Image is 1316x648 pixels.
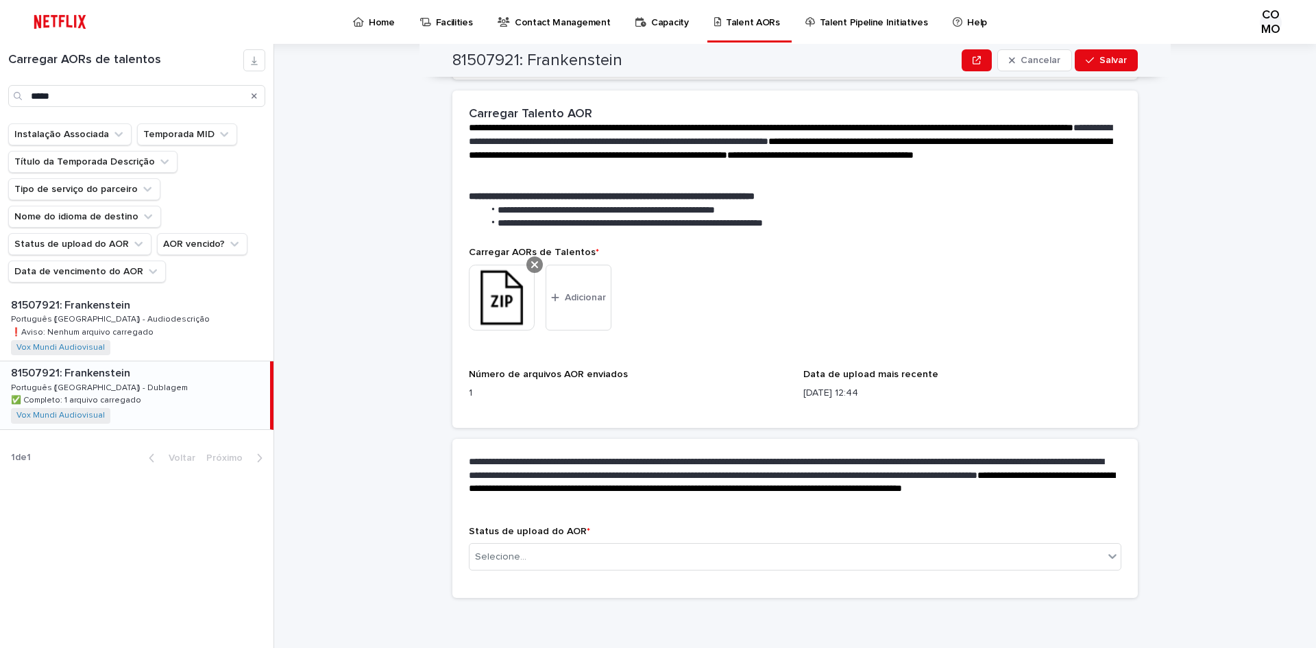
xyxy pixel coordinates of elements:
font: Cancelar [1021,56,1060,65]
font: de [15,453,27,462]
input: Procurar [8,85,265,107]
button: Próximo [201,452,273,464]
font: Próximo [206,453,243,463]
font: Carregar AORs de Talentos [469,248,596,257]
button: Salvar [1075,49,1138,71]
font: 1 [11,453,15,462]
font: 81507921: Frankenstein [11,368,130,379]
font: 81507921: Frankenstein [11,300,130,311]
img: ifQbXi3ZQGMSEF7WDB7W [27,8,93,36]
button: Adicionar [546,265,611,331]
font: ❗️Aviso: Nenhum arquivo carregado [11,328,154,337]
font: Status de upload do AOR [469,527,587,536]
button: Voltar [138,452,201,464]
font: 1 [469,388,472,398]
button: Temporada MID [137,123,237,145]
font: ✅ Completo: 1 arquivo carregado [11,396,141,405]
font: Selecione... [475,552,526,562]
font: Número de arquivos AOR enviados [469,370,628,379]
a: Vox Mundi Audiovisual [16,411,105,420]
button: AOR vencido? [157,233,247,255]
font: 81507921: Frankenstein [452,52,622,69]
font: Adicionar [565,293,606,302]
font: Português ([GEOGRAPHIC_DATA]) - Audiodescrição [11,315,210,324]
button: Instalação Associada [8,123,132,145]
font: [DATE] 12:44 [803,388,858,398]
font: Carregar Talento AOR [469,108,592,120]
font: Voltar [169,453,195,463]
button: Título da Temporada Descrição [8,151,178,173]
font: 1 [27,453,31,462]
button: Nome do idioma de destino [8,206,161,228]
font: Salvar [1099,56,1127,65]
button: Tipo de serviço do parceiro [8,178,160,200]
button: Data de vencimento do AOR [8,261,166,283]
font: Data de upload mais recente [803,370,938,379]
button: Cancelar [997,49,1072,71]
button: Status de upload do AOR [8,233,151,255]
a: Vox Mundi Audiovisual [16,343,105,352]
font: Português ([GEOGRAPHIC_DATA]) - Dublagem [11,384,188,392]
font: COMO [1261,9,1280,36]
font: Carregar AORs de talentos [8,53,161,66]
